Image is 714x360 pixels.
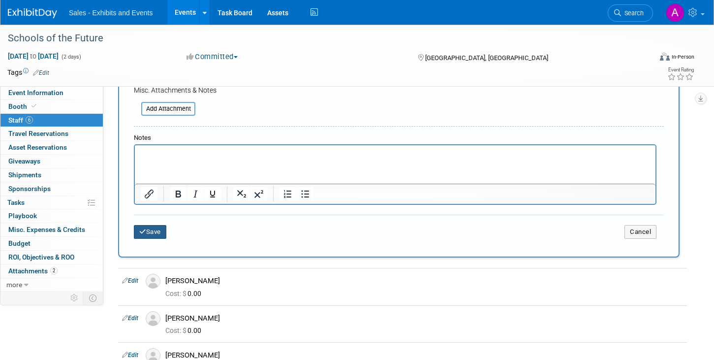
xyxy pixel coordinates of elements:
[165,351,683,360] div: [PERSON_NAME]
[0,155,103,168] a: Giveaways
[592,51,694,66] div: Event Format
[0,264,103,278] a: Attachments2
[233,187,250,201] button: Subscript
[187,187,204,201] button: Italic
[0,223,103,236] a: Misc. Expenses & Credits
[122,277,138,284] a: Edit
[0,114,103,127] a: Staff6
[165,276,683,286] div: [PERSON_NAME]
[8,212,37,220] span: Playbook
[671,53,694,61] div: In-Person
[0,168,103,182] a: Shipments
[141,187,157,201] button: Insert/edit link
[666,3,684,22] img: Alexandra Horne
[0,127,103,140] a: Travel Reservations
[29,52,38,60] span: to
[0,251,103,264] a: ROI, Objectives & ROO
[0,86,103,99] a: Event Information
[8,102,38,110] span: Booth
[66,292,83,304] td: Personalize Event Tab Strip
[134,133,656,143] div: Notes
[204,187,221,201] button: Underline
[8,239,31,247] span: Budget
[667,67,694,72] div: Event Rating
[146,274,160,289] img: Associate-Profile-5.png
[7,52,59,61] span: [DATE] [DATE]
[122,352,138,359] a: Edit
[8,171,41,179] span: Shipments
[0,100,103,113] a: Booth
[50,267,58,274] span: 2
[183,52,242,62] button: Committed
[31,103,36,109] i: Booth reservation complete
[0,196,103,209] a: Tasks
[660,53,670,61] img: Format-Inperson.png
[4,30,636,47] div: Schools of the Future
[146,311,160,326] img: Associate-Profile-5.png
[165,290,187,297] span: Cost: $
[165,327,187,334] span: Cost: $
[0,237,103,250] a: Budget
[250,187,267,201] button: Superscript
[8,143,67,151] span: Asset Reservations
[608,4,653,22] a: Search
[297,187,313,201] button: Bullet list
[8,89,63,97] span: Event Information
[165,327,205,334] span: 0.00
[8,8,57,18] img: ExhibitDay
[8,157,40,165] span: Giveaways
[0,209,103,223] a: Playbook
[8,226,85,233] span: Misc. Expenses & Credits
[7,67,49,77] td: Tags
[0,141,103,154] a: Asset Reservations
[8,267,58,275] span: Attachments
[83,292,103,304] td: Toggle Event Tabs
[0,182,103,196] a: Sponsorships
[165,314,683,323] div: [PERSON_NAME]
[165,290,205,297] span: 0.00
[135,145,655,184] iframe: Rich Text Area
[8,130,68,137] span: Travel Reservations
[0,278,103,292] a: more
[6,281,22,289] span: more
[134,85,664,95] div: Misc. Attachments & Notes
[26,116,33,124] span: 6
[7,198,25,206] span: Tasks
[69,9,153,17] span: Sales - Exhibits and Events
[8,253,74,261] span: ROI, Objectives & ROO
[425,54,548,62] span: [GEOGRAPHIC_DATA], [GEOGRAPHIC_DATA]
[33,69,49,76] a: Edit
[122,315,138,322] a: Edit
[279,187,296,201] button: Numbered list
[170,187,186,201] button: Bold
[624,225,656,239] button: Cancel
[8,185,51,193] span: Sponsorships
[621,9,644,17] span: Search
[8,116,33,124] span: Staff
[134,225,166,239] button: Save
[61,54,81,60] span: (2 days)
